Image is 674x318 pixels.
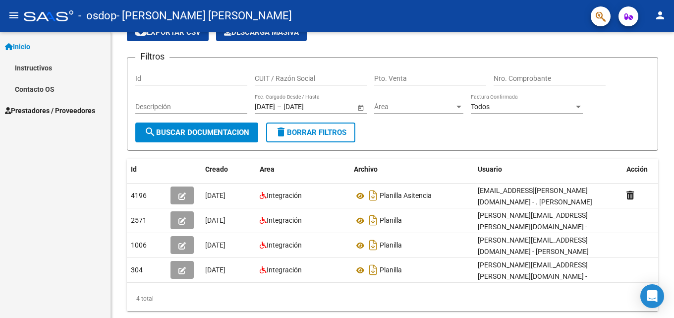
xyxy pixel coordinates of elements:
[127,159,167,180] datatable-header-cell: Id
[127,23,209,41] button: Exportar CSV
[626,165,648,173] span: Acción
[205,266,225,274] span: [DATE]
[205,191,225,199] span: [DATE]
[266,123,355,142] button: Borrar Filtros
[216,23,307,41] app-download-masive: Descarga masiva de comprobantes (adjuntos)
[8,9,20,21] mat-icon: menu
[277,103,281,111] span: –
[260,165,275,173] span: Area
[205,241,225,249] span: [DATE]
[5,105,95,116] span: Prestadores / Proveedores
[135,28,201,37] span: Exportar CSV
[205,165,228,173] span: Creado
[367,188,380,203] i: Descargar documento
[478,211,588,242] span: [PERSON_NAME][EMAIL_ADDRESS][PERSON_NAME][DOMAIN_NAME] - [PERSON_NAME]
[654,9,666,21] mat-icon: person
[256,159,350,180] datatable-header-cell: Area
[131,216,147,224] span: 2571
[640,284,664,308] div: Open Intercom Messenger
[275,126,287,138] mat-icon: delete
[135,50,169,64] h3: Filtros
[478,261,588,292] span: [PERSON_NAME][EMAIL_ADDRESS][PERSON_NAME][DOMAIN_NAME] - [PERSON_NAME]
[275,128,346,137] span: Borrar Filtros
[478,236,589,255] span: [PERSON_NAME][EMAIL_ADDRESS][DOMAIN_NAME] - [PERSON_NAME]
[131,266,143,274] span: 304
[267,191,302,199] span: Integración
[131,241,147,249] span: 1006
[380,217,402,225] span: Planilla
[380,242,402,250] span: Planilla
[135,26,147,38] mat-icon: cloud_download
[135,123,258,142] button: Buscar Documentacion
[224,28,299,37] span: Descarga Masiva
[116,5,292,27] span: - [PERSON_NAME] [PERSON_NAME]
[471,103,490,111] span: Todos
[622,159,672,180] datatable-header-cell: Acción
[478,165,502,173] span: Usuario
[255,103,275,111] input: Fecha inicio
[205,216,225,224] span: [DATE]
[267,241,302,249] span: Integración
[5,41,30,52] span: Inicio
[78,5,116,27] span: - osdop
[367,212,380,228] i: Descargar documento
[201,159,256,180] datatable-header-cell: Creado
[127,286,658,311] div: 4 total
[474,159,622,180] datatable-header-cell: Usuario
[355,102,366,113] button: Open calendar
[367,237,380,253] i: Descargar documento
[380,266,402,274] span: Planilla
[216,23,307,41] button: Descarga Masiva
[350,159,474,180] datatable-header-cell: Archivo
[144,126,156,138] mat-icon: search
[144,128,249,137] span: Buscar Documentacion
[478,187,592,206] span: [EMAIL_ADDRESS][PERSON_NAME][DOMAIN_NAME] - . [PERSON_NAME]
[267,266,302,274] span: Integración
[354,165,378,173] span: Archivo
[267,216,302,224] span: Integración
[374,103,454,111] span: Área
[131,165,137,173] span: Id
[131,191,147,199] span: 4196
[283,103,332,111] input: Fecha fin
[380,192,432,200] span: Planilla Asitencia
[367,262,380,278] i: Descargar documento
